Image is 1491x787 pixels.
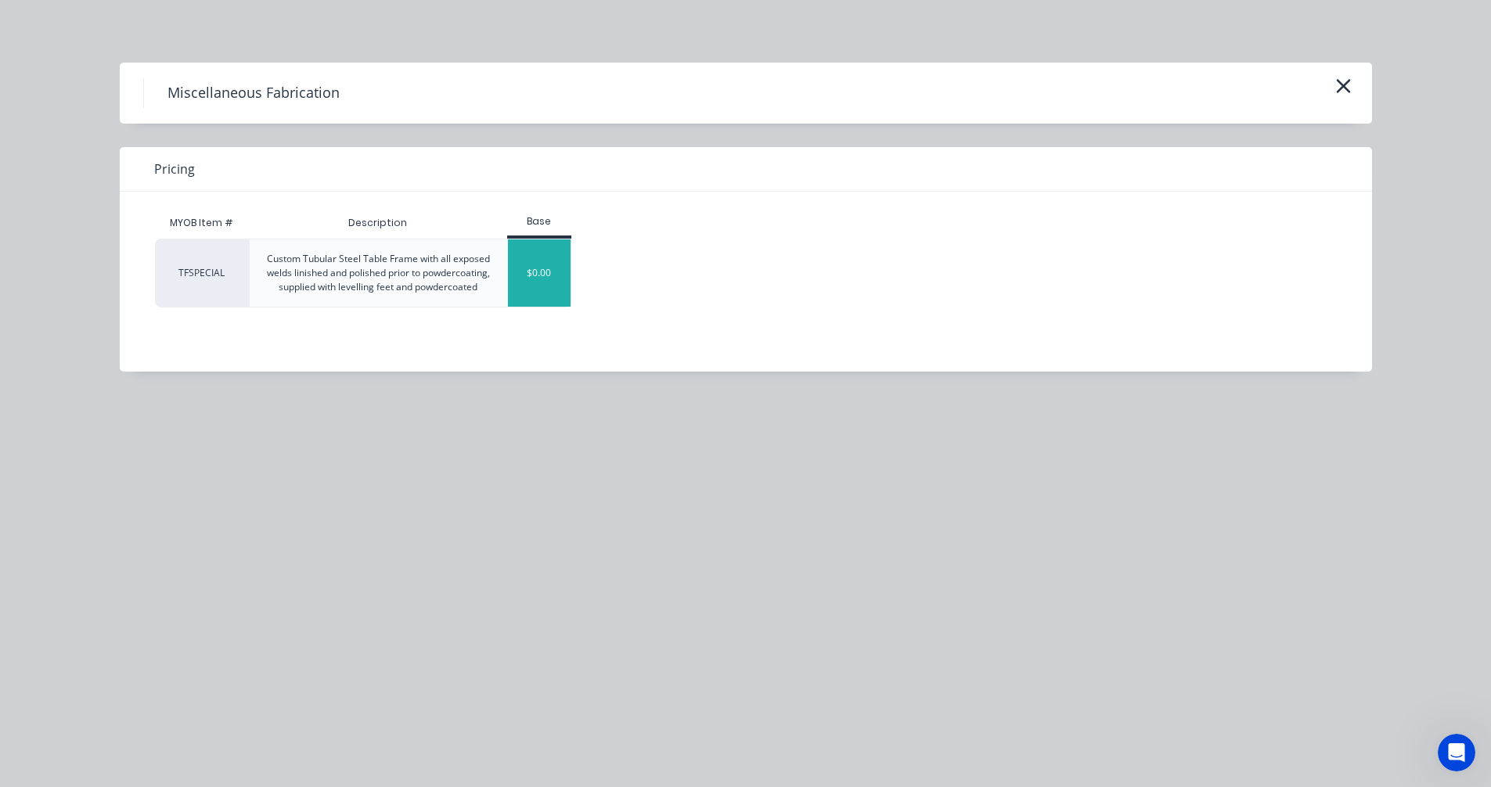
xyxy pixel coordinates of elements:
iframe: Intercom live chat [1438,734,1475,771]
div: TFSPECIAL [155,239,249,307]
div: $0.00 [508,239,571,307]
div: Base [507,214,572,228]
h4: Miscellaneous Fabrication [143,78,363,108]
div: Custom Tubular Steel Table Frame with all exposed welds linished and polished prior to powdercoat... [262,252,495,294]
div: Description [336,203,420,243]
div: MYOB Item # [155,207,249,239]
span: Pricing [154,160,195,178]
